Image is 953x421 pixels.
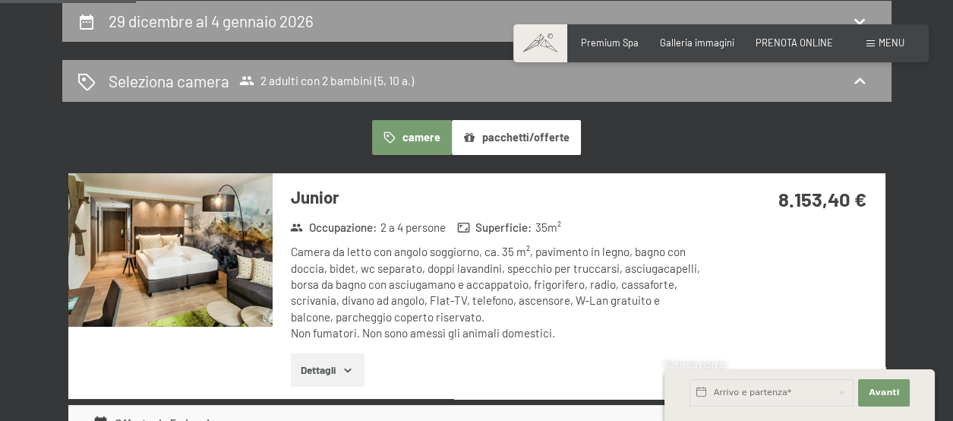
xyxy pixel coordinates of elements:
a: Galleria immagini [660,36,734,49]
h3: Junior [291,185,702,209]
a: Premium Spa [581,36,639,49]
img: mss_renderimg.php [68,173,273,327]
a: PRENOTA ONLINE [756,36,833,49]
span: 2 adulti con 2 bambini (5, 10 a.) [239,73,414,88]
strong: Superficie : [457,220,532,236]
span: 2 a 4 persone [380,220,445,236]
strong: 8.153,40 € [778,187,866,210]
button: camere [372,120,451,155]
div: Camera da letto con angolo soggiorno, ca. 35 m², pavimento in legno, bagno con doccia, bidet, wc ... [291,244,702,341]
button: Dettagli [291,353,364,387]
strong: Occupazione : [290,220,377,236]
h2: Seleziona camera [109,70,229,92]
button: Avanti [858,379,910,407]
button: pacchetti/offerte [452,120,581,155]
span: 35 m² [535,220,561,236]
span: Menu [879,36,904,49]
span: Avanti [869,387,899,399]
span: Richiesta express [664,360,727,369]
h2: 29 dicembre al 4 gennaio 2026 [109,11,314,30]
